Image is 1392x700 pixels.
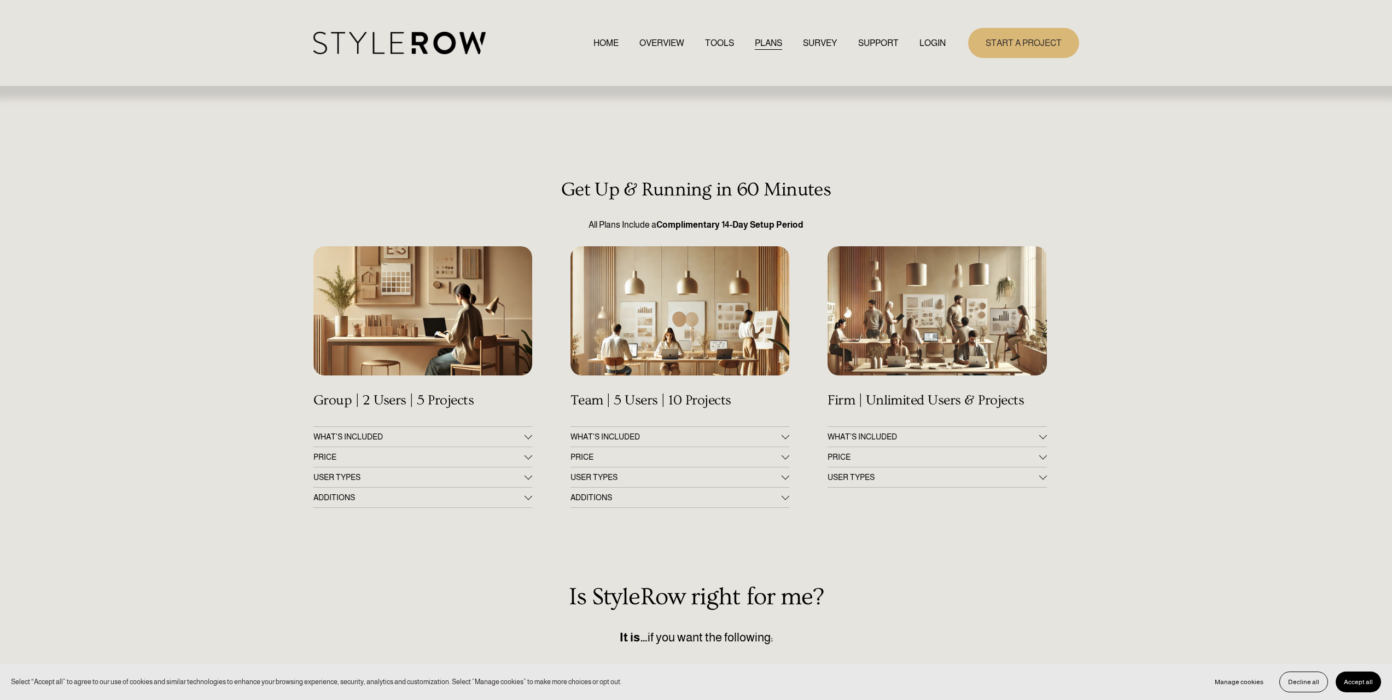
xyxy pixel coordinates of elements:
[313,467,532,487] button: USER TYPES
[656,220,803,229] strong: Complimentary 14-Day Setup Period
[639,36,684,50] a: OVERVIEW
[828,432,1039,441] span: WHAT’S INCLUDED
[1288,678,1319,686] span: Decline all
[1215,678,1263,686] span: Manage cookies
[570,488,789,507] button: ADDITIONS
[705,36,734,50] a: TOOLS
[570,427,789,447] button: WHAT'S INCLUDED
[570,493,782,502] span: ADDITIONS
[570,473,782,482] span: USER TYPES
[313,218,1079,232] p: All Plans Include a
[1279,672,1328,692] button: Decline all
[570,392,789,409] h4: Team | 5 Users | 10 Projects
[570,447,789,467] button: PRICE
[968,28,1079,58] a: START A PROJECT
[828,427,1046,447] button: WHAT’S INCLUDED
[755,36,782,50] a: PLANS
[828,473,1039,482] span: USER TYPES
[313,427,532,447] button: WHAT'S INCLUDED
[313,583,1079,611] h2: Is StyleRow right for me?
[313,432,525,441] span: WHAT'S INCLUDED
[313,488,532,507] button: ADDITIONS
[858,37,899,50] span: SUPPORT
[11,676,622,687] p: Select “Accept all” to agree to our use of cookies and similar technologies to enhance your brows...
[313,453,525,461] span: PRICE
[593,36,619,50] a: HOME
[828,453,1039,461] span: PRICE
[313,392,532,409] h4: Group | 2 Users | 5 Projects
[1207,672,1272,692] button: Manage cookies
[803,36,837,50] a: SURVEY
[313,493,525,502] span: ADDITIONS
[1336,672,1381,692] button: Accept all
[828,467,1046,487] button: USER TYPES
[858,36,899,50] a: folder dropdown
[313,473,525,482] span: USER TYPES
[828,392,1046,409] h4: Firm | Unlimited Users & Projects
[1344,678,1373,686] span: Accept all
[570,467,789,487] button: USER TYPES
[570,453,782,461] span: PRICE
[313,447,532,467] button: PRICE
[570,432,782,441] span: WHAT'S INCLUDED
[313,628,1079,647] p: if you want the following:
[313,179,1079,201] h3: Get Up & Running in 60 Minutes
[313,32,486,54] img: StyleRow
[828,447,1046,467] button: PRICE
[919,36,946,50] a: LOGIN
[620,630,648,644] strong: It is…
